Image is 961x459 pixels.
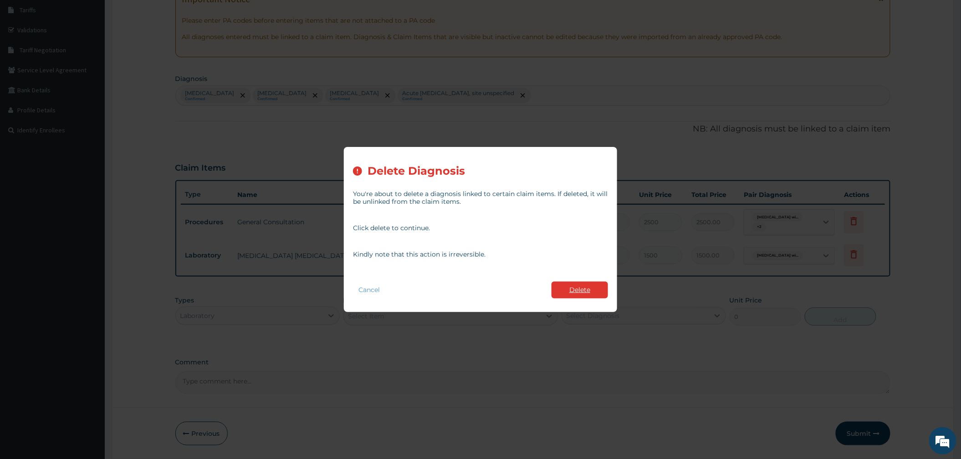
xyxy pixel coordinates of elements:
span: We're online! [53,115,126,207]
div: Chat with us now [47,51,153,63]
p: You're about to delete a diagnosis linked to certain claim items. If deleted, it will be unlinked... [353,190,608,206]
div: Minimize live chat window [149,5,171,26]
button: Delete [552,282,608,298]
p: Click delete to continue. [353,224,608,232]
h2: Delete Diagnosis [368,165,465,177]
img: d_794563401_company_1708531726252_794563401 [17,45,37,68]
textarea: Type your message and hit 'Enter' [5,248,174,280]
p: Kindly note that this action is irreversible. [353,251,608,258]
button: Cancel [353,283,385,297]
